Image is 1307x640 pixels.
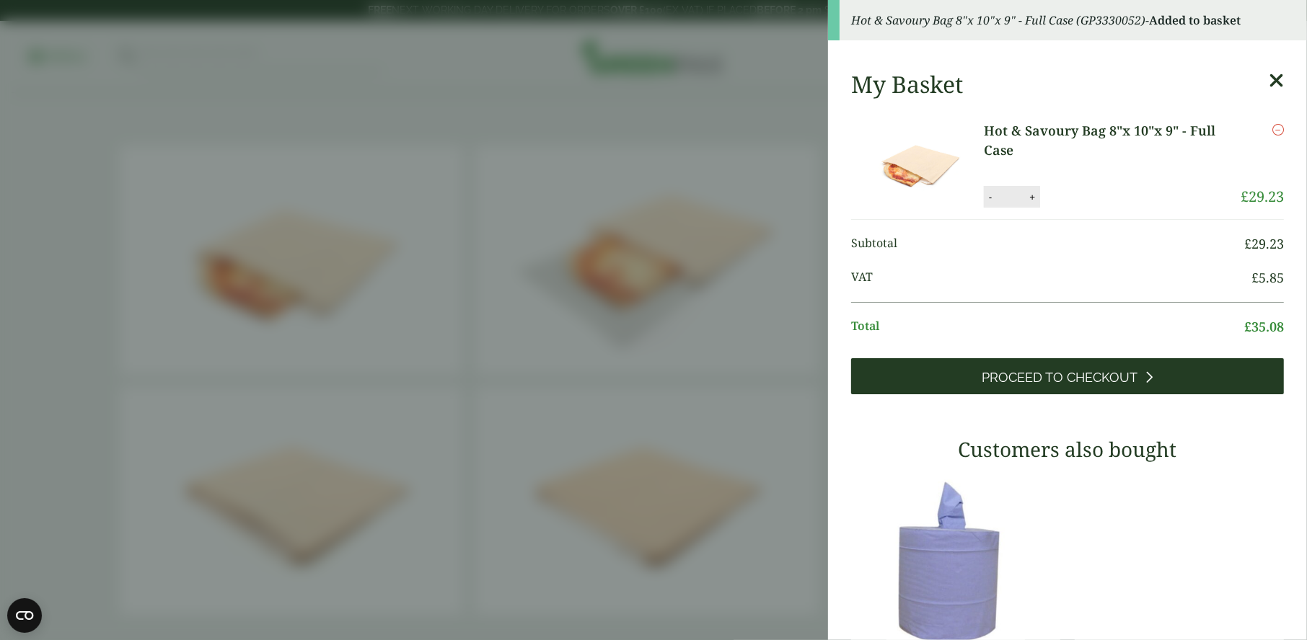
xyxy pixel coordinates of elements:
bdi: 29.23 [1241,187,1284,206]
bdi: 35.08 [1244,318,1284,335]
button: Open CMP widget [7,598,42,633]
span: £ [1244,235,1251,252]
bdi: 29.23 [1244,235,1284,252]
span: £ [1244,318,1251,335]
strong: Added to basket [1149,12,1241,28]
span: VAT [851,268,1251,288]
span: Proceed to Checkout [982,370,1138,386]
a: Proceed to Checkout [851,358,1284,394]
h3: Customers also bought [851,437,1284,462]
h2: My Basket [851,71,963,98]
span: Subtotal [851,234,1244,254]
a: Hot & Savoury Bag 8"x 10"x 9" - Full Case [984,121,1241,160]
span: £ [1251,269,1259,286]
span: £ [1241,187,1249,206]
button: - [985,191,996,203]
a: Remove this item [1272,121,1284,138]
span: Total [851,317,1244,337]
em: Hot & Savoury Bag 8"x 10"x 9" - Full Case (GP3330052) [851,12,1145,28]
bdi: 5.85 [1251,269,1284,286]
button: + [1025,191,1039,203]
